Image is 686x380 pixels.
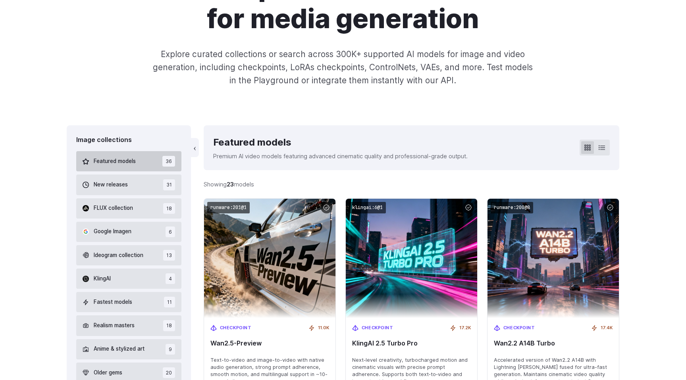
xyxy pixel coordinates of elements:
span: Ideogram collection [94,251,143,260]
span: Anime & stylized art [94,345,145,353]
button: Google Imagen 6 [76,222,181,242]
span: 9 [166,344,175,355]
button: Fastest models 11 [76,292,181,312]
span: 17.2K [459,324,471,332]
span: Wan2.2 A14B Turbo [494,340,613,347]
span: KlingAI [94,274,111,283]
span: Older gems [94,368,122,377]
button: Anime & stylized art 9 [76,339,181,359]
span: 13 [163,250,175,261]
span: 31 [163,179,175,190]
span: FLUX collection [94,204,133,213]
code: runware:200@8 [491,202,533,213]
span: Realism masters [94,321,135,330]
strong: 23 [227,181,234,188]
span: 6 [166,226,175,237]
div: Featured models [213,135,468,150]
span: 11 [164,297,175,307]
span: Checkpoint [503,324,535,332]
p: Explore curated collections or search across 300K+ supported AI models for image and video genera... [150,48,536,87]
button: Featured models 36 [76,151,181,171]
button: FLUX collection 18 [76,198,181,219]
div: Showing models [204,180,254,189]
button: KlingAI 4 [76,269,181,289]
img: Wan2.5-Preview [204,199,335,318]
span: Checkpoint [362,324,393,332]
button: Ideogram collection 13 [76,245,181,265]
img: KlingAI 2.5 Turbo Pro [346,199,477,318]
code: runware:201@1 [207,202,250,213]
button: New releases 31 [76,175,181,195]
span: 11.0K [318,324,329,332]
div: Image collections [76,135,181,145]
span: 17.4K [601,324,613,332]
span: 36 [162,156,175,167]
span: 20 [163,367,175,378]
span: New releases [94,180,128,189]
button: ‹ [191,138,199,157]
span: Google Imagen [94,227,131,236]
code: klingai:6@1 [349,202,386,213]
span: Fastest models [94,298,132,307]
span: Featured models [94,157,136,166]
span: KlingAI 2.5 Turbo Pro [352,340,471,347]
img: Wan2.2 A14B Turbo [488,199,619,318]
span: 4 [166,273,175,284]
span: 18 [163,203,175,214]
p: Premium AI video models featuring advanced cinematic quality and professional-grade output. [213,152,468,161]
span: Checkpoint [220,324,252,332]
span: Wan2.5-Preview [210,340,329,347]
button: Realism masters 18 [76,315,181,336]
span: 18 [163,320,175,331]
